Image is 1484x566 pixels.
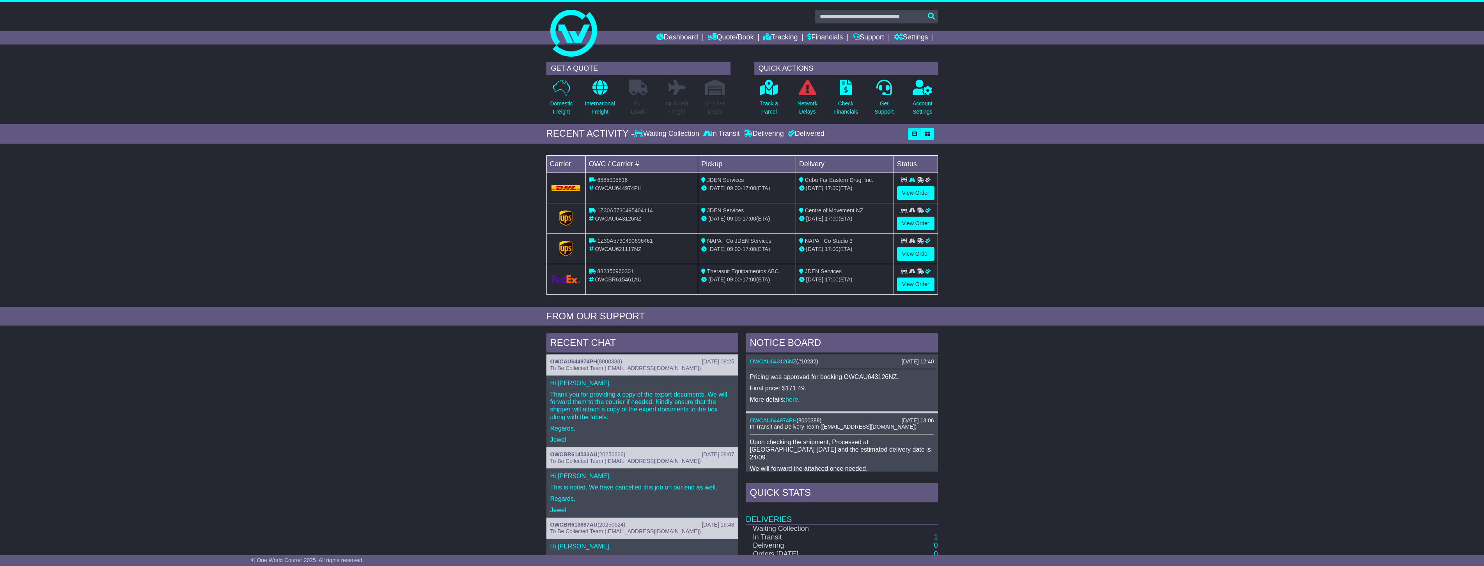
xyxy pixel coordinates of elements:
[760,100,778,116] p: Track a Parcel
[702,358,734,365] div: [DATE] 08:25
[806,215,823,222] span: [DATE]
[750,358,934,365] div: ( )
[546,128,635,139] div: RECENT ACTIVITY -
[550,451,598,457] a: OWCBR614533AU
[750,384,934,392] p: Final price: $171.49.
[746,483,938,504] div: Quick Stats
[897,186,934,200] a: View Order
[805,238,853,244] span: NAPA - Co Studio 3
[797,100,817,116] p: Network Delays
[825,215,839,222] span: 17:00
[806,185,823,191] span: [DATE]
[746,504,938,524] td: Deliveries
[825,246,839,252] span: 17:00
[913,100,933,116] p: Account Settings
[743,185,756,191] span: 17:00
[750,396,934,403] p: More details: .
[707,238,771,244] span: NAPA - Co JDEN Services
[597,177,628,183] span: 6885005816
[806,276,823,283] span: [DATE]
[550,543,734,550] p: Hi [PERSON_NAME],
[550,472,734,480] p: Hi [PERSON_NAME],
[897,217,934,230] a: View Order
[585,100,615,116] p: International Freight
[727,246,741,252] span: 09:00
[746,533,867,542] td: In Transit
[807,31,843,44] a: Financials
[656,31,698,44] a: Dashboard
[551,185,581,191] img: DHL.png
[912,79,933,120] a: AccountSettings
[750,417,934,424] div: ( )
[251,557,364,563] span: © One World Courier 2025. All rights reserved.
[550,358,598,365] a: OWCAU644974PH
[550,522,598,528] a: OWCBR613897AU
[825,276,839,283] span: 17:00
[550,484,734,491] p: This is noted. We have cancelled this job on our end as well.
[805,268,842,274] span: JDEN Services
[746,524,867,533] td: Waiting Collection
[702,451,734,458] div: [DATE] 08:07
[707,207,744,214] span: JDEN Services
[707,177,744,183] span: JDEN Services
[550,425,734,432] p: Regards,
[707,31,754,44] a: Quote/Book
[874,100,894,116] p: Get Support
[550,436,734,443] p: Jewel
[595,215,641,222] span: OWCAU643126NZ
[727,276,741,283] span: 09:00
[634,130,701,138] div: Waiting Collection
[707,268,779,274] span: Therasuit Equipamentos ABC
[701,245,793,253] div: - (ETA)
[708,215,725,222] span: [DATE]
[750,465,934,472] p: We will forward the attahced once needed.
[550,365,701,371] span: To Be Collected Team ([EMAIL_ADDRESS][DOMAIN_NAME])
[550,528,701,534] span: To Be Collected Team ([EMAIL_ADDRESS][DOMAIN_NAME])
[546,62,730,75] div: GET A QUOTE
[550,79,573,120] a: DomesticFreight
[897,247,934,261] a: View Order
[550,358,734,365] div: ( )
[825,185,839,191] span: 17:00
[727,215,741,222] span: 09:00
[546,155,585,173] td: Carrier
[743,215,756,222] span: 17:00
[597,268,633,274] span: 882356960301
[708,246,725,252] span: [DATE]
[833,79,858,120] a: CheckFinancials
[550,451,734,458] div: ( )
[799,184,890,192] div: (ETA)
[701,130,742,138] div: In Transit
[665,100,688,116] p: Air & Sea Freight
[799,245,890,253] div: (ETA)
[799,215,890,223] div: (ETA)
[585,155,698,173] td: OWC / Carrier #
[559,210,573,226] img: GetCarrierServiceLogo
[727,185,741,191] span: 09:00
[799,276,890,284] div: (ETA)
[894,31,928,44] a: Settings
[743,276,756,283] span: 17:00
[797,79,817,120] a: NetworkDelays
[546,333,738,354] div: RECENT CHAT
[742,130,786,138] div: Delivering
[750,417,797,424] a: OWCAU644974PH
[708,185,725,191] span: [DATE]
[833,100,858,116] p: Check Financials
[597,207,652,214] span: 1Z30A5730495404114
[760,79,778,120] a: Track aParcel
[750,424,917,430] span: In Transit and Delivery Team ([EMAIL_ADDRESS][DOMAIN_NAME])
[853,31,884,44] a: Support
[796,155,894,173] td: Delivery
[798,358,816,365] span: #10232
[701,184,793,192] div: - (ETA)
[550,506,734,514] p: Jewel
[786,130,824,138] div: Delivered
[746,541,867,550] td: Delivering
[934,550,938,558] a: 0
[595,276,642,283] span: OWCBR615461AU
[550,100,573,116] p: Domestic Freight
[701,276,793,284] div: - (ETA)
[785,396,798,403] a: here
[750,438,934,461] p: Upon checking the shipment, Processed at [GEOGRAPHIC_DATA] [DATE] and the estimated delivery date...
